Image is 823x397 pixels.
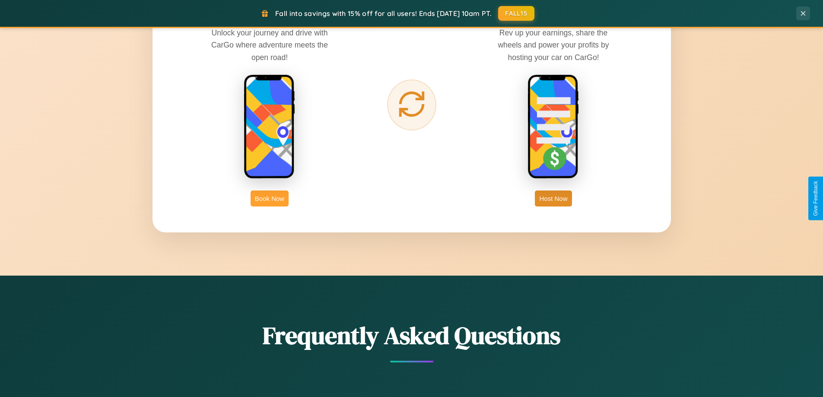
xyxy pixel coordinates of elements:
button: Book Now [251,191,289,206]
button: Host Now [535,191,572,206]
p: Unlock your journey and drive with CarGo where adventure meets the open road! [205,27,334,63]
img: rent phone [244,74,296,180]
button: FALL15 [498,6,534,21]
img: host phone [527,74,579,180]
div: Give Feedback [813,181,819,216]
p: Rev up your earnings, share the wheels and power your profits by hosting your car on CarGo! [489,27,618,63]
h2: Frequently Asked Questions [153,319,671,352]
span: Fall into savings with 15% off for all users! Ends [DATE] 10am PT. [275,9,492,18]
